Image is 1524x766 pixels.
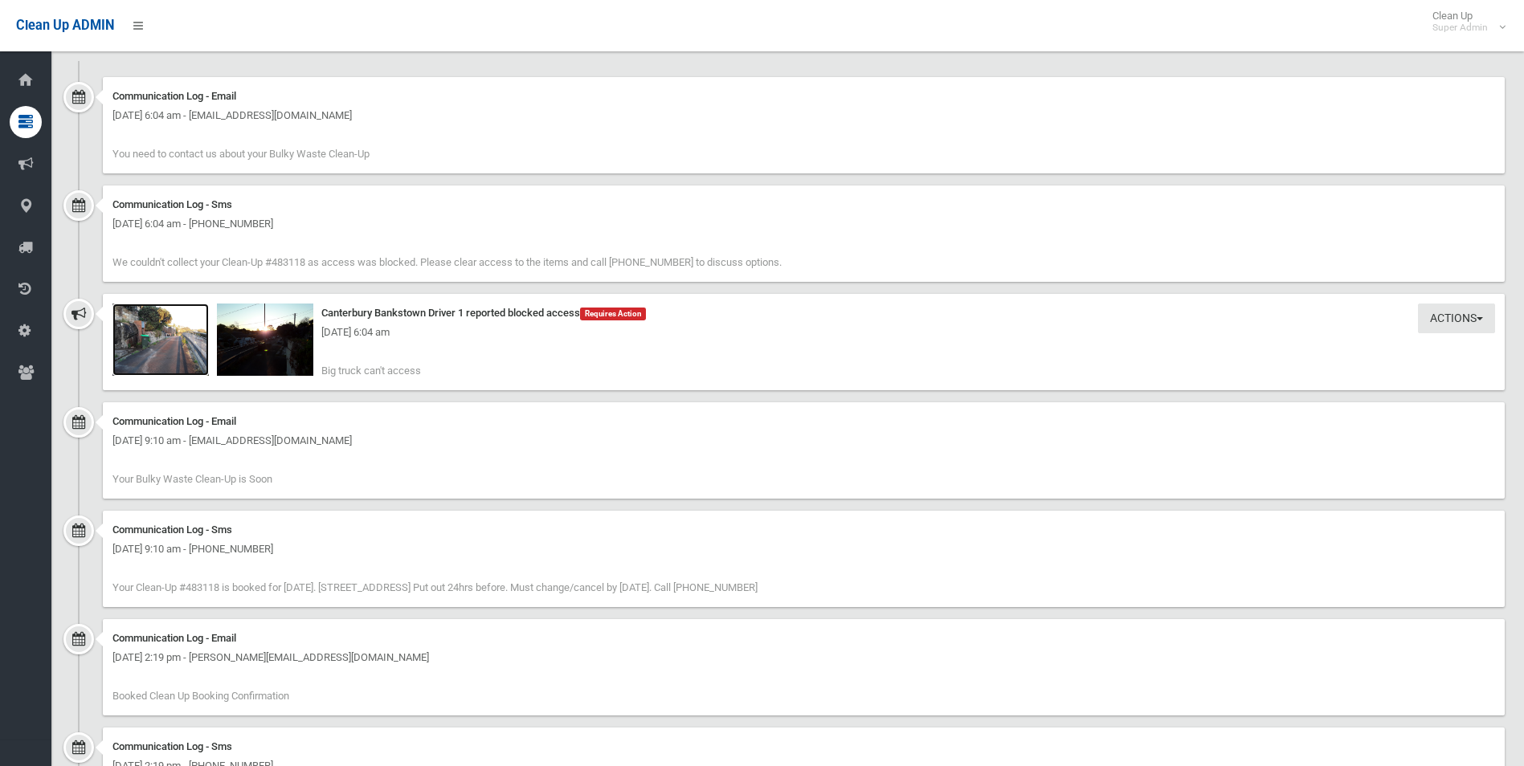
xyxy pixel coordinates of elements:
div: [DATE] 6:04 am - [PHONE_NUMBER] [112,214,1495,234]
div: Communication Log - Sms [112,520,1495,540]
span: Your Clean-Up #483118 is booked for [DATE]. [STREET_ADDRESS] Put out 24hrs before. Must change/ca... [112,581,758,593]
div: Communication Log - Email [112,412,1495,431]
h2: History [71,31,1505,51]
div: Communication Log - Email [112,87,1495,106]
div: [DATE] 6:04 am - [EMAIL_ADDRESS][DOMAIN_NAME] [112,106,1495,125]
img: 2025-09-1906.03.262144627000152733983.jpg [112,304,209,376]
div: Canterbury Bankstown Driver 1 reported blocked access [112,304,1495,323]
button: Actions [1418,304,1495,333]
div: Communication Log - Email [112,629,1495,648]
div: [DATE] 2:19 pm - [PERSON_NAME][EMAIL_ADDRESS][DOMAIN_NAME] [112,648,1495,667]
span: Your Bulky Waste Clean-Up is Soon [112,473,272,485]
div: Communication Log - Sms [112,737,1495,756]
small: Super Admin [1432,22,1488,34]
span: Clean Up [1424,10,1504,34]
div: [DATE] 9:10 am - [PHONE_NUMBER] [112,540,1495,559]
span: Big truck can't access [321,365,421,377]
div: [DATE] 9:10 am - [EMAIL_ADDRESS][DOMAIN_NAME] [112,431,1495,450]
img: 2025-09-1906.03.348399454717736327071.jpg [217,304,313,376]
span: Clean Up ADMIN [16,18,114,33]
span: We couldn't collect your Clean-Up #483118 as access was blocked. Please clear access to the items... [112,256,782,268]
div: [DATE] 6:04 am [112,323,1495,342]
span: You need to contact us about your Bulky Waste Clean-Up [112,148,370,160]
div: Communication Log - Sms [112,195,1495,214]
span: Booked Clean Up Booking Confirmation [112,690,289,702]
span: Requires Action [580,308,646,320]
